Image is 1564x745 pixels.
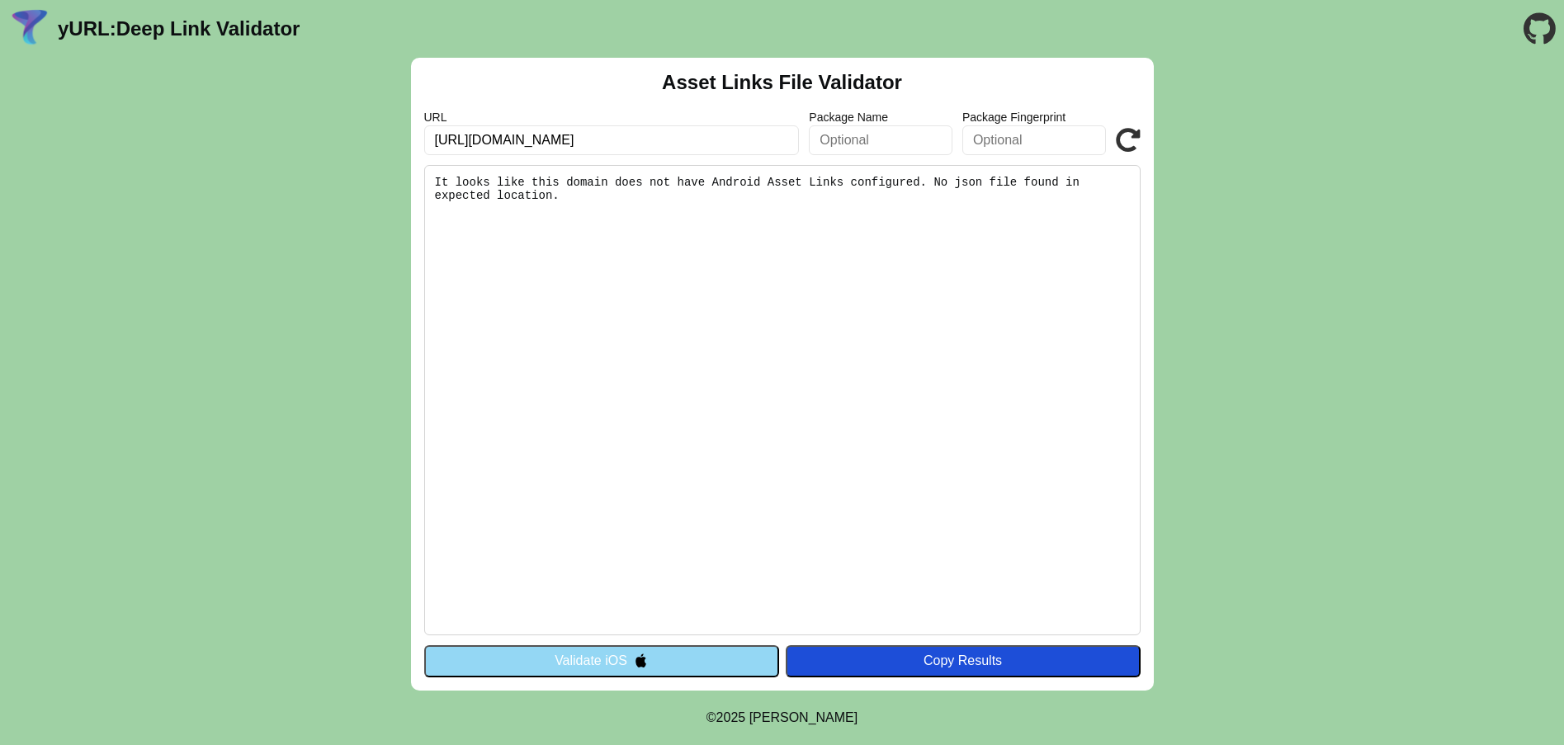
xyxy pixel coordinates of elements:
pre: It looks like this domain does not have Android Asset Links configured. No json file found in exp... [424,165,1141,635]
input: Optional [962,125,1106,155]
img: appleIcon.svg [634,653,648,667]
label: Package Name [809,111,952,124]
a: Michael Ibragimchayev's Personal Site [749,710,858,724]
h2: Asset Links File Validator [662,71,902,94]
a: yURL:Deep Link Validator [58,17,300,40]
input: Optional [809,125,952,155]
div: Copy Results [794,653,1132,668]
button: Copy Results [786,645,1141,677]
label: URL [424,111,800,124]
span: 2025 [716,710,746,724]
img: yURL Logo [8,7,51,50]
label: Package Fingerprint [962,111,1106,124]
input: Required [424,125,800,155]
footer: © [706,691,858,745]
button: Validate iOS [424,645,779,677]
